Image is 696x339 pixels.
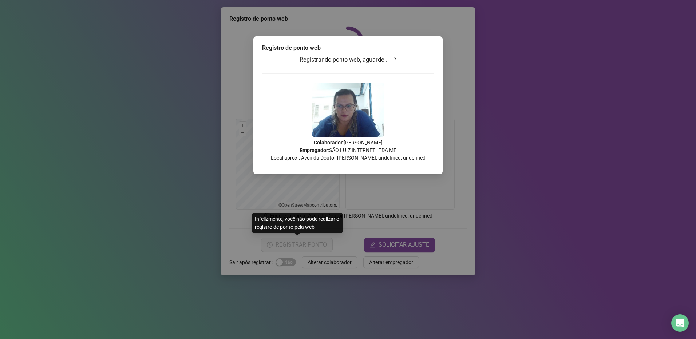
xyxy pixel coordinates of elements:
[312,83,384,137] img: Z
[300,147,328,153] strong: Empregador
[262,139,434,162] p: : [PERSON_NAME] : SÃO LUIZ INTERNET LTDA ME Local aprox.: Avenida Doutor [PERSON_NAME], undefined...
[671,314,689,332] div: Open Intercom Messenger
[262,44,434,52] div: Registro de ponto web
[252,213,343,233] div: Infelizmente, você não pode realizar o registro de ponto pela web
[390,56,396,63] span: loading
[314,140,343,145] strong: Colaborador
[262,55,434,65] h3: Registrando ponto web, aguarde...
